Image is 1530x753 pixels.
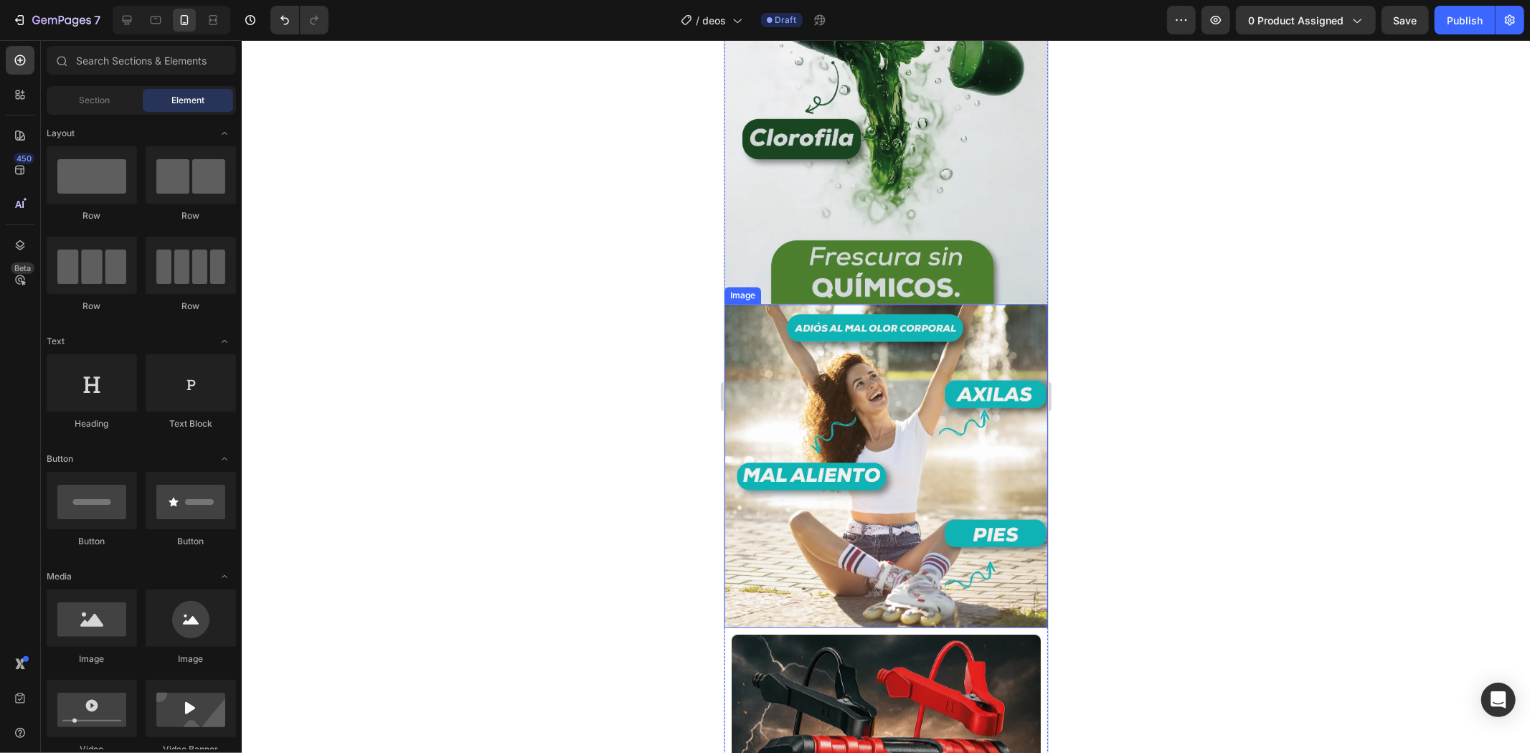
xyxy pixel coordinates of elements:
div: Beta [11,262,34,274]
span: Draft [775,14,797,27]
div: Button [47,535,137,548]
span: Layout [47,127,75,140]
button: Publish [1435,6,1495,34]
div: Row [146,300,236,313]
span: Text [47,335,65,348]
span: Section [80,94,110,107]
div: Publish [1447,13,1483,28]
span: Media [47,570,72,583]
span: Toggle open [213,122,236,145]
div: Open Intercom Messenger [1481,683,1516,717]
iframe: Design area [724,40,1048,753]
span: Toggle open [213,330,236,353]
div: Undo/Redo [270,6,329,34]
div: 450 [14,153,34,164]
input: Search Sections & Elements [47,46,236,75]
span: Toggle open [213,447,236,470]
p: 7 [94,11,100,29]
span: Element [171,94,204,107]
span: deos [703,13,727,28]
div: Row [146,209,236,222]
span: Button [47,453,73,465]
div: Button [146,535,236,548]
div: Image [47,653,137,666]
span: Save [1394,14,1417,27]
span: Toggle open [213,565,236,588]
div: Heading [47,417,137,430]
div: Image [146,653,236,666]
div: Row [47,209,137,222]
button: Save [1382,6,1429,34]
span: 0 product assigned [1248,13,1344,28]
button: 0 product assigned [1236,6,1376,34]
div: Row [47,300,137,313]
span: / [696,13,700,28]
div: Text Block [146,417,236,430]
button: 7 [6,6,107,34]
